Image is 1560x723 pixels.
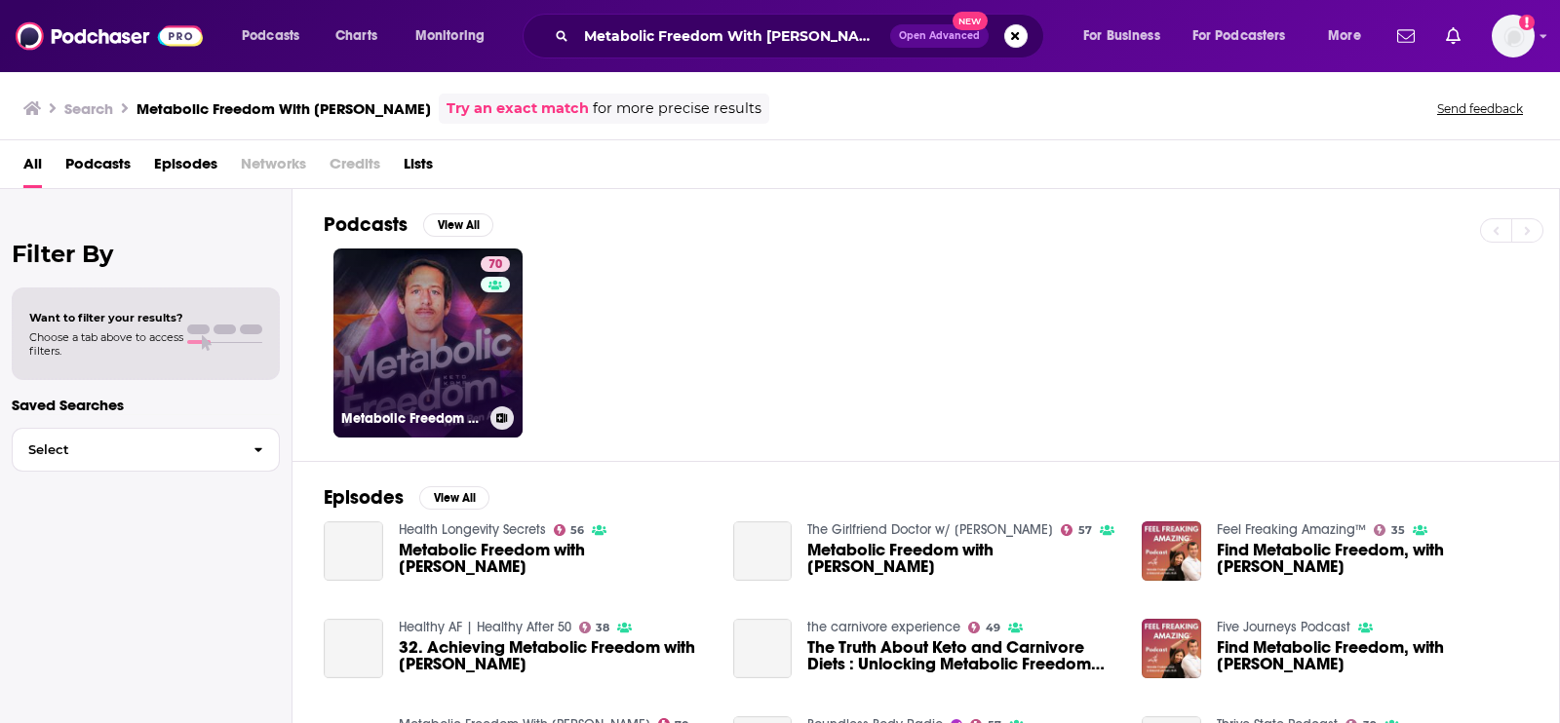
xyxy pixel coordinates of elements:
[481,256,510,272] a: 70
[1192,22,1286,50] span: For Podcasters
[12,396,280,414] p: Saved Searches
[333,248,523,438] a: 70Metabolic Freedom With [PERSON_NAME]
[324,212,493,237] a: PodcastsView All
[1142,619,1201,678] img: Find Metabolic Freedom, with Ben Azadi
[733,619,793,678] a: The Truth About Keto and Carnivore Diets : Unlocking Metabolic Freedom with Ben Azadi
[324,521,383,581] a: Metabolic Freedom with Ben Azadi
[807,639,1118,672] span: The Truth About Keto and Carnivore Diets : Unlocking Metabolic Freedom with [PERSON_NAME]
[807,619,960,635] a: the carnivore experience
[324,485,404,510] h2: Episodes
[12,428,280,472] button: Select
[324,485,489,510] a: EpisodesView All
[1180,20,1314,52] button: open menu
[1061,524,1092,536] a: 57
[399,542,710,575] span: Metabolic Freedom with [PERSON_NAME]
[554,524,585,536] a: 56
[1492,15,1535,57] button: Show profile menu
[807,542,1118,575] span: Metabolic Freedom with [PERSON_NAME]
[419,486,489,510] button: View All
[16,18,203,55] img: Podchaser - Follow, Share and Rate Podcasts
[1217,639,1528,672] span: Find Metabolic Freedom, with [PERSON_NAME]
[341,410,483,427] h3: Metabolic Freedom With [PERSON_NAME]
[1142,521,1201,581] img: Find Metabolic Freedom, with Ben Azadi
[324,212,408,237] h2: Podcasts
[1519,15,1535,30] svg: Add a profile image
[890,24,989,48] button: Open AdvancedNew
[228,20,325,52] button: open menu
[596,624,609,632] span: 38
[330,148,380,188] span: Credits
[1217,542,1528,575] a: Find Metabolic Freedom, with Ben Azadi
[968,622,1000,633] a: 49
[399,619,571,635] a: Healthy AF | Healthy After 50
[12,240,280,268] h2: Filter By
[1389,19,1423,53] a: Show notifications dropdown
[576,20,890,52] input: Search podcasts, credits, & more...
[807,521,1053,538] a: The Girlfriend Doctor w/ Dr. Anna Cabeca
[953,12,988,30] span: New
[488,255,502,275] span: 70
[136,99,431,118] h3: Metabolic Freedom With [PERSON_NAME]
[1328,22,1361,50] span: More
[986,624,1000,632] span: 49
[154,148,217,188] a: Episodes
[1391,526,1405,535] span: 35
[402,20,510,52] button: open menu
[323,20,389,52] a: Charts
[807,542,1118,575] a: Metabolic Freedom with Ben Azadi
[1492,15,1535,57] span: Logged in as nicole.koremenos
[241,148,306,188] span: Networks
[1217,639,1528,672] a: Find Metabolic Freedom, with Ben Azadi
[1083,22,1160,50] span: For Business
[324,619,383,678] a: 32. Achieving Metabolic Freedom with Ben Azadi
[1217,619,1350,635] a: Five Journeys Podcast
[65,148,131,188] a: Podcasts
[23,148,42,188] a: All
[1314,20,1385,52] button: open menu
[335,22,377,50] span: Charts
[1438,19,1468,53] a: Show notifications dropdown
[1374,524,1405,536] a: 35
[593,97,761,120] span: for more precise results
[242,22,299,50] span: Podcasts
[29,330,183,358] span: Choose a tab above to access filters.
[423,213,493,237] button: View All
[807,639,1118,672] a: The Truth About Keto and Carnivore Diets : Unlocking Metabolic Freedom with Ben Azadi
[399,639,710,672] span: 32. Achieving Metabolic Freedom with [PERSON_NAME]
[1492,15,1535,57] img: User Profile
[404,148,433,188] a: Lists
[399,639,710,672] a: 32. Achieving Metabolic Freedom with Ben Azadi
[399,542,710,575] a: Metabolic Freedom with Ben Azadi
[1070,20,1185,52] button: open menu
[13,443,238,456] span: Select
[733,521,793,581] a: Metabolic Freedom with Ben Azadi
[899,31,980,41] span: Open Advanced
[541,14,1063,58] div: Search podcasts, credits, & more...
[399,521,546,538] a: Health Longevity Secrets
[64,99,113,118] h3: Search
[1217,542,1528,575] span: Find Metabolic Freedom, with [PERSON_NAME]
[29,311,183,324] span: Want to filter your results?
[415,22,485,50] span: Monitoring
[1217,521,1366,538] a: Feel Freaking Amazing™
[570,526,584,535] span: 56
[447,97,589,120] a: Try an exact match
[579,622,610,633] a: 38
[1431,100,1529,117] button: Send feedback
[1078,526,1092,535] span: 57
